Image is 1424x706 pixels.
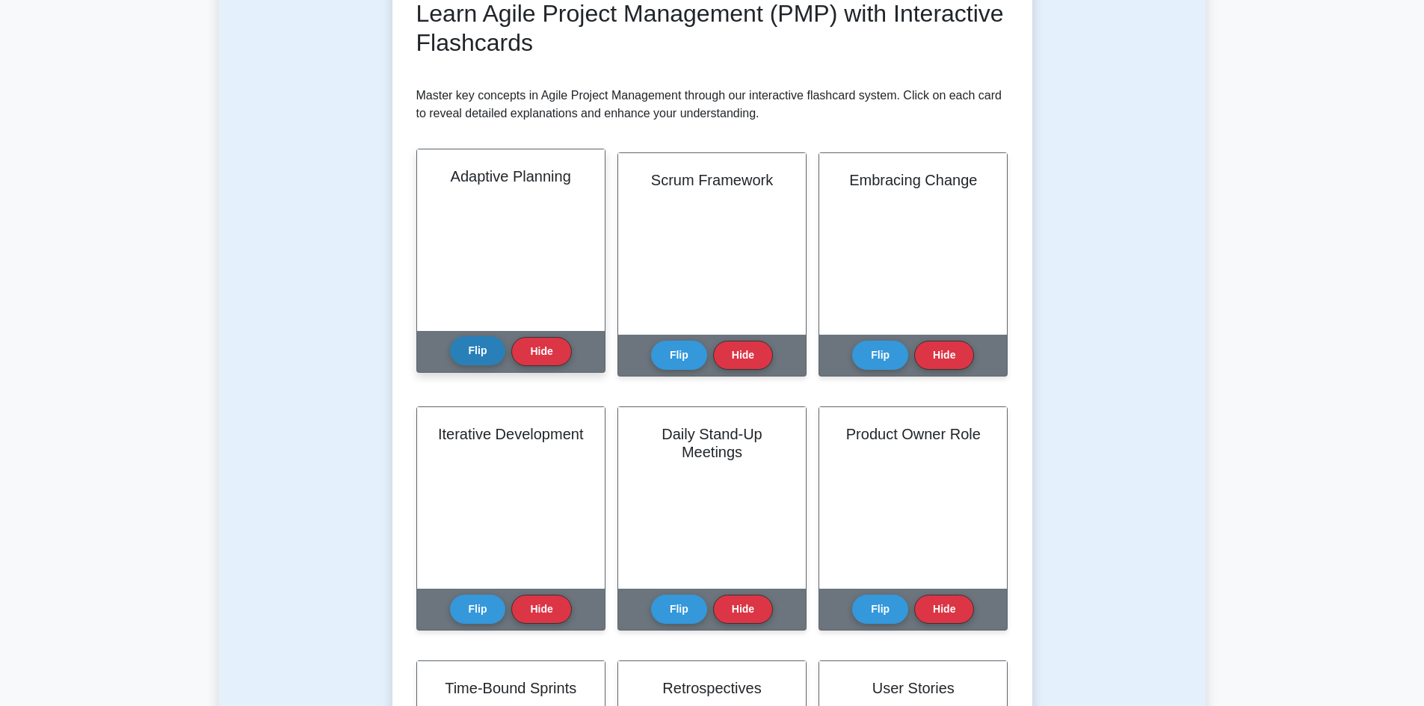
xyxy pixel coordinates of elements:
[450,595,506,624] button: Flip
[837,171,989,189] h2: Embracing Change
[713,341,773,370] button: Hide
[511,337,571,366] button: Hide
[713,595,773,624] button: Hide
[450,336,506,365] button: Flip
[914,595,974,624] button: Hide
[837,425,989,443] h2: Product Owner Role
[636,679,788,697] h2: Retrospectives
[837,679,989,697] h2: User Stories
[852,341,908,370] button: Flip
[852,595,908,624] button: Flip
[914,341,974,370] button: Hide
[416,87,1008,123] p: Master key concepts in Agile Project Management through our interactive flashcard system. Click o...
[636,171,788,189] h2: Scrum Framework
[651,341,707,370] button: Flip
[435,425,587,443] h2: Iterative Development
[435,167,587,185] h2: Adaptive Planning
[651,595,707,624] button: Flip
[636,425,788,461] h2: Daily Stand-Up Meetings
[435,679,587,697] h2: Time-Bound Sprints
[511,595,571,624] button: Hide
